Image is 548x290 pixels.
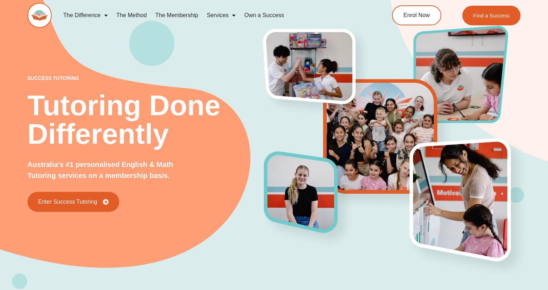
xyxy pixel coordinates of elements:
a: Enter Success Tutoring [27,192,119,212]
a: Enrol Now [392,5,441,25]
a: Find a Success [463,6,521,25]
nav: Menu [59,7,364,24]
p: Australia's #1 personalised English & Math Tutoring services on a membership basis. [27,159,200,181]
span: Enter Success Tutoring [38,199,97,205]
span: Enrol Now [403,12,430,18]
a: Services [202,7,240,24]
h2: Tutoring Done Differently [27,91,264,148]
span: Find a Success [473,13,510,18]
p: success tutoring [27,76,264,81]
a: The Membership [151,7,202,24]
a: The Difference [59,7,112,24]
a: Own a Success [240,7,288,24]
a: The Method [112,7,151,24]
